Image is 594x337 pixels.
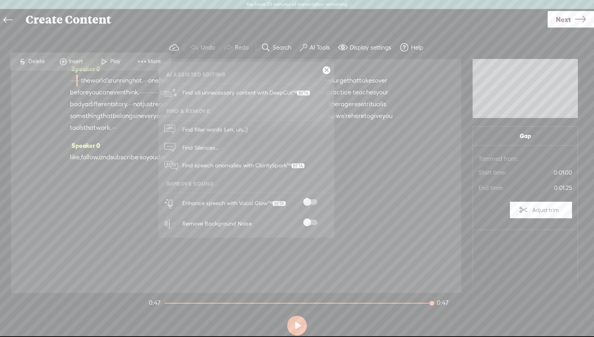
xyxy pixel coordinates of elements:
[70,110,101,122] span: something
[364,110,370,122] span: to
[140,151,146,163] span: so
[273,44,291,52] label: Search
[110,58,122,66] span: Play
[110,87,124,98] span: even
[347,75,359,87] span: that
[101,110,113,122] span: that
[370,110,382,122] span: give
[182,219,252,229] div: Remove Background Noise
[375,75,387,87] span: over
[478,155,572,163] span: Trimmed from:
[147,87,149,98] span: ·
[115,122,116,134] span: ·
[149,87,150,98] span: ·
[70,65,100,72] span: Speaker 0
[141,110,170,122] span: everyone's
[70,75,71,87] span: ·
[150,87,152,98] span: ·
[81,75,90,87] span: the
[246,2,348,8] label: You have 29 minutes of transcription remaining.
[113,122,115,134] span: ·
[180,139,222,157] span: Find Silences...
[148,75,159,87] span: one
[84,122,96,134] span: that
[334,110,336,122] span: ·
[376,87,389,98] span: your
[350,44,391,52] label: Display settings
[352,98,367,110] span: reset
[186,40,220,55] button: Undo
[70,142,100,149] span: Speaker 0
[132,98,133,110] span: ·
[76,75,78,87] span: ·
[144,87,146,98] span: ·
[154,87,155,98] span: ·
[79,75,81,87] span: ·
[155,87,157,98] span: ·
[69,58,85,66] span: Insert
[351,87,353,98] span: ·
[133,98,143,110] span: not
[157,87,158,98] span: ·
[70,98,84,110] span: body
[138,151,140,163] span: ·
[220,40,254,55] button: Redo
[143,75,145,87] span: ·
[353,87,376,98] span: teaches
[110,75,132,87] span: running
[88,98,113,110] span: different
[89,87,99,98] span: you
[510,202,572,218] button: Adjust trim
[112,122,113,134] span: ·
[70,87,89,98] span: before
[139,87,141,98] span: ·
[513,182,572,194] span: 0:01.25
[143,87,144,98] span: ·
[382,110,392,122] span: you
[235,44,249,52] label: Redo
[411,44,423,52] label: Help
[331,75,347,87] span: surge
[99,151,110,163] span: and
[336,110,351,122] span: we're
[382,98,386,110] span: is
[128,98,130,110] span: ·
[96,122,112,134] span: work.
[147,75,148,87] span: ·
[437,299,448,307] div: 0:47
[20,9,548,30] div: Create Content
[130,98,132,110] span: ·
[156,151,170,163] span: don't
[113,98,128,110] span: story.
[335,40,396,55] button: Display settings
[351,110,364,122] span: here
[258,40,297,55] button: Search
[478,132,572,140] span: Gap
[367,98,382,110] span: ritual
[152,87,154,98] span: ·
[180,84,313,102] span: Find all unnecessary content with DeepCut™
[180,121,250,138] span: Find filler words (um, uh...)
[75,75,76,87] span: ·
[556,9,571,29] span: Next
[99,87,110,98] span: can
[132,75,143,87] span: hot.
[28,58,47,66] span: Delete
[148,58,163,66] span: More
[338,98,352,110] span: rage
[182,198,286,208] div: Enhance speech with Vocal Glow™
[180,157,307,175] span: Find speech anomalies with ClaritySpark™
[136,110,141,122] span: in
[141,87,143,98] span: ·
[478,184,513,192] span: End time:
[70,151,81,163] span: like,
[146,151,156,163] span: you
[78,75,79,87] span: ·
[297,40,335,55] button: AI Tools
[81,151,99,163] span: follow,
[70,122,84,134] span: tools
[396,40,428,55] button: Help
[84,98,88,110] span: a
[532,203,559,217] label: Adjust trim
[124,87,139,98] span: think.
